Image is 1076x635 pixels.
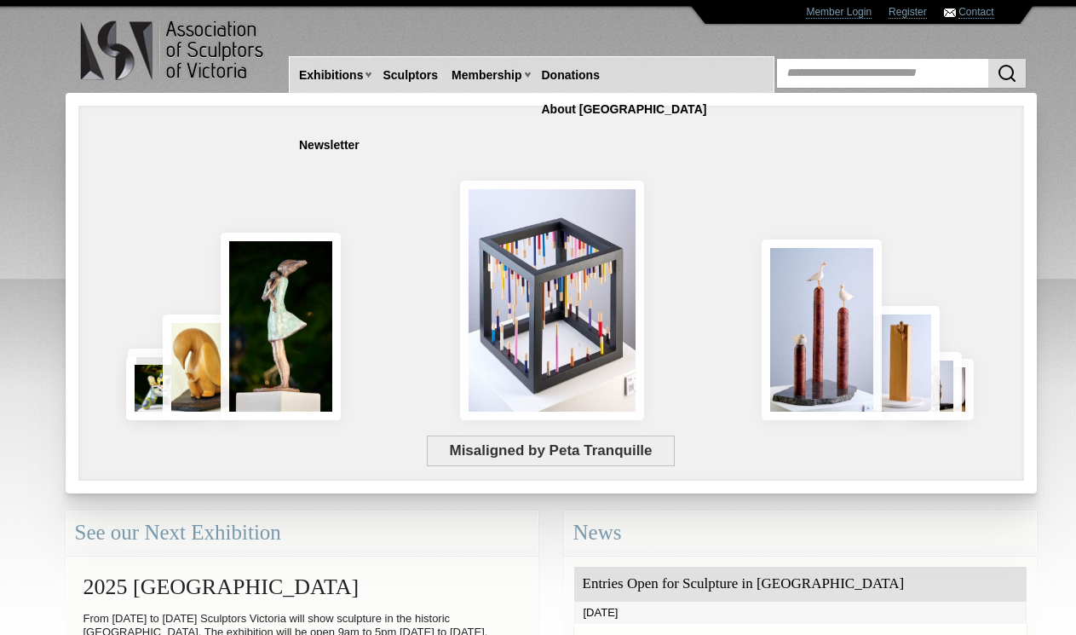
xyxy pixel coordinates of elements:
[376,60,445,91] a: Sculptors
[292,60,370,91] a: Exhibitions
[460,181,644,420] img: Misaligned
[862,306,940,420] img: Little Frog. Big Climb
[535,94,714,125] a: About [GEOGRAPHIC_DATA]
[944,9,956,17] img: Contact ASV
[958,6,993,19] a: Contact
[75,566,529,608] h2: 2025 [GEOGRAPHIC_DATA]
[762,240,882,420] img: Rising Tides
[66,511,538,556] div: See our Next Exhibition
[445,60,528,91] a: Membership
[221,233,342,420] img: Connection
[806,6,872,19] a: Member Login
[292,130,366,161] a: Newsletter
[889,6,927,19] a: Register
[574,602,1027,624] div: [DATE]
[427,436,675,466] span: Misaligned by Peta Tranquille
[79,17,267,84] img: logo.png
[564,511,1037,556] div: News
[574,567,1027,602] div: Entries Open for Sculpture in [GEOGRAPHIC_DATA]
[997,63,1017,84] img: Search
[535,60,607,91] a: Donations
